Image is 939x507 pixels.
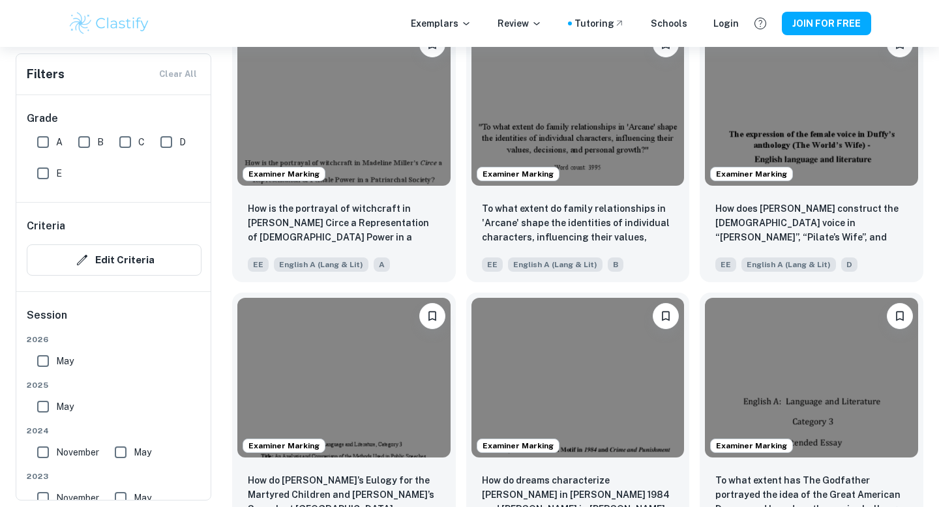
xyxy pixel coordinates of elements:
[56,399,74,414] span: May
[713,16,739,31] a: Login
[248,201,440,246] p: How is the portrayal of witchcraft in Madeline Miller’s Circe a Representation of Female Power in...
[134,491,151,505] span: May
[27,334,201,345] span: 2026
[749,12,771,35] button: Help and Feedback
[711,440,792,452] span: Examiner Marking
[411,16,471,31] p: Exemplars
[741,257,836,272] span: English A (Lang & Lit)
[700,21,923,282] a: Examiner MarkingPlease log in to bookmark exemplarsHow does Carol Ann Duffy construct the female ...
[27,111,201,126] h6: Grade
[27,425,201,437] span: 2024
[782,12,871,35] button: JOIN FOR FREE
[705,26,918,186] img: English A (Lang & Lit) EE example thumbnail: How does Carol Ann Duffy construct the f
[138,135,145,149] span: C
[466,21,690,282] a: Examiner MarkingPlease log in to bookmark exemplarsTo what extent do family relationships in 'Arc...
[715,201,908,246] p: How does Carol Ann Duffy construct the female voice in “Mrs. Quasimodo”, “Pilate’s Wife”, and “Me...
[56,354,74,368] span: May
[243,168,325,180] span: Examiner Marking
[97,135,104,149] span: B
[471,26,685,186] img: English A (Lang & Lit) EE example thumbnail: To what extent do family relationships i
[56,491,99,505] span: November
[237,26,451,186] img: English A (Lang & Lit) EE example thumbnail: How is the portrayal of witchcraft in Ma
[134,445,151,459] span: May
[27,379,201,391] span: 2025
[608,257,623,272] span: B
[651,16,687,31] a: Schools
[508,257,603,272] span: English A (Lang & Lit)
[705,298,918,457] img: English A (Lang & Lit) EE example thumbnail: To what extent has The Godfather portray
[56,166,62,181] span: E
[574,16,625,31] a: Tutoring
[653,303,679,329] button: Please log in to bookmark exemplars
[27,308,201,334] h6: Session
[841,257,857,272] span: D
[482,257,503,272] span: EE
[482,201,674,246] p: To what extent do family relationships in 'Arcane' shape the identities of individual characters,...
[498,16,542,31] p: Review
[419,303,445,329] button: Please log in to bookmark exemplars
[248,257,269,272] span: EE
[711,168,792,180] span: Examiner Marking
[27,244,201,276] button: Edit Criteria
[237,298,451,457] img: English A (Lang & Lit) EE example thumbnail: How do Martin Luther King Jr’s Eulogy fo
[243,440,325,452] span: Examiner Marking
[374,257,390,272] span: A
[179,135,186,149] span: D
[27,65,65,83] h6: Filters
[232,21,456,282] a: Examiner MarkingPlease log in to bookmark exemplarsHow is the portrayal of witchcraft in Madeline...
[477,440,559,452] span: Examiner Marking
[477,168,559,180] span: Examiner Marking
[27,471,201,482] span: 2023
[471,298,685,457] img: English A (Lang & Lit) EE example thumbnail: How do dreams characterize Winston Smith
[68,10,151,36] img: Clastify logo
[715,257,736,272] span: EE
[274,257,368,272] span: English A (Lang & Lit)
[27,218,65,234] h6: Criteria
[887,303,913,329] button: Please log in to bookmark exemplars
[56,135,63,149] span: A
[56,445,99,459] span: November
